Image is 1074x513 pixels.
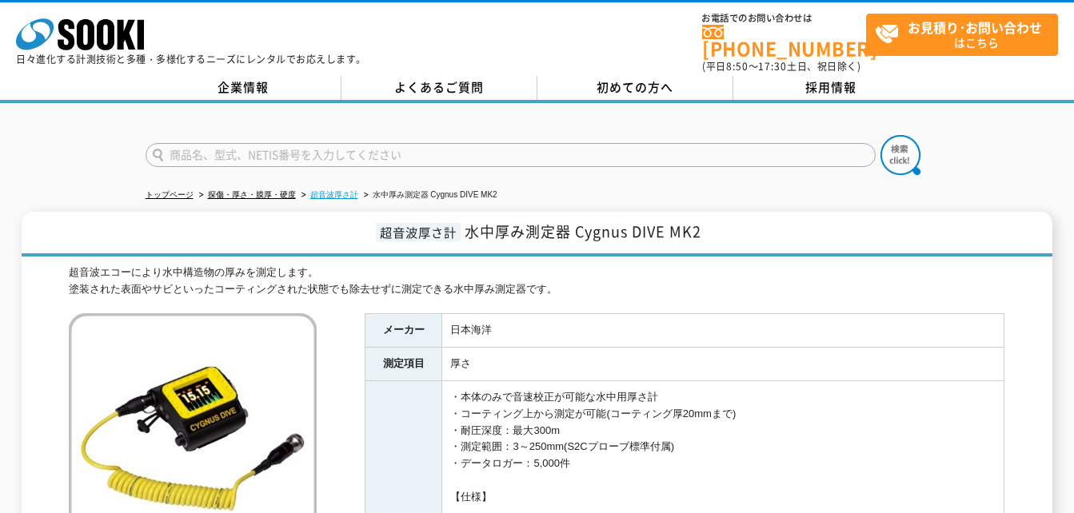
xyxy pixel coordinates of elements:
span: 初めての方へ [597,78,673,96]
span: お電話でのお問い合わせは [702,14,866,23]
p: 日々進化する計測技術と多種・多様化するニーズにレンタルでお応えします。 [16,54,366,64]
input: 商品名、型式、NETIS番号を入力してください [146,143,876,167]
a: 採用情報 [733,76,929,100]
span: 水中厚み測定器 Cygnus DIVE MK2 [465,221,701,242]
a: 初めての方へ [537,76,733,100]
a: 企業情報 [146,76,341,100]
div: 超音波エコーにより水中構造物の厚みを測定します。 塗装された表面やサビといったコーティングされた状態でも除去せずに測定できる水中厚み測定器です。 [69,264,1004,298]
span: はこちら [875,14,1057,54]
a: [PHONE_NUMBER] [702,25,866,58]
a: お見積り･お問い合わせはこちら [866,14,1058,56]
span: 超音波厚さ計 [376,223,461,241]
span: 8:50 [726,59,749,74]
td: 厚さ [442,348,1004,381]
span: 17:30 [758,59,787,74]
span: (平日 ～ 土日、祝日除く) [702,59,860,74]
th: 測定項目 [365,348,442,381]
img: btn_search.png [880,135,920,175]
td: 日本海洋 [442,314,1004,348]
a: 超音波厚さ計 [310,190,358,199]
li: 水中厚み測定器 Cygnus DIVE MK2 [361,187,497,204]
strong: お見積り･お問い合わせ [908,18,1042,37]
th: メーカー [365,314,442,348]
a: トップページ [146,190,194,199]
a: よくあるご質問 [341,76,537,100]
a: 探傷・厚さ・膜厚・硬度 [208,190,296,199]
